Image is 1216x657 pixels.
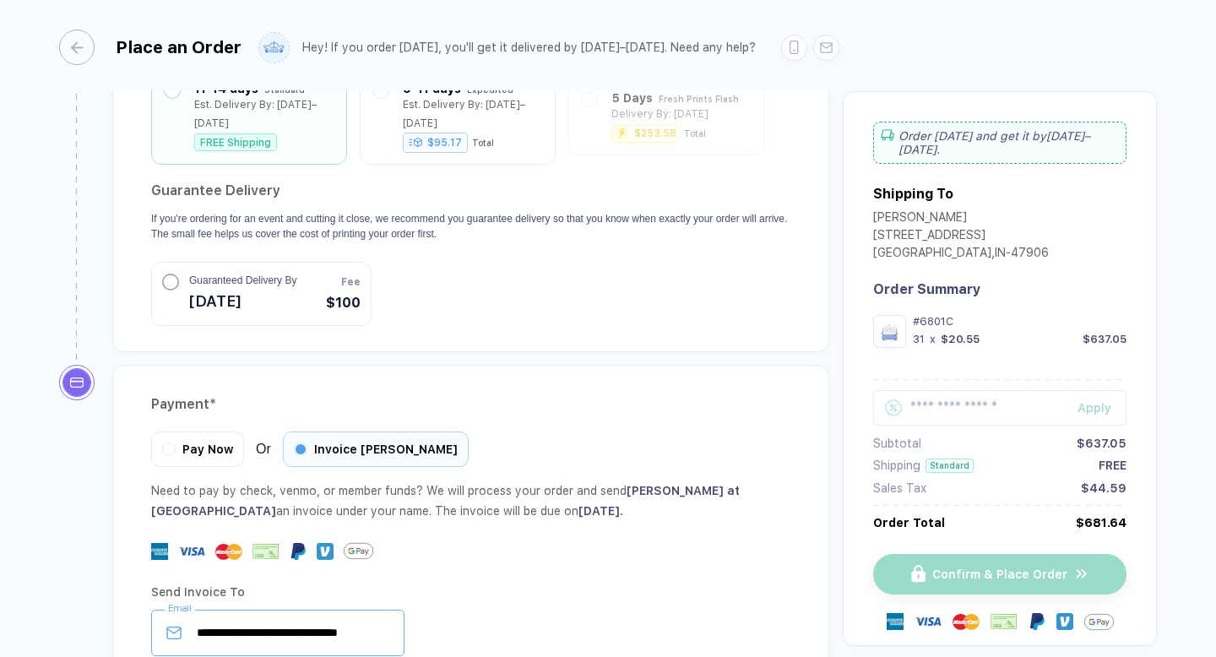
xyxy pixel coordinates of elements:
[991,613,1018,630] img: cheque
[151,481,790,521] div: Need to pay by check, venmo, or member funds? We will process your order and send an invoice unde...
[283,432,469,467] div: Invoice [PERSON_NAME]
[1056,390,1126,426] button: Apply
[1029,613,1045,630] img: Paypal
[926,459,974,473] div: Standard
[1084,607,1114,637] img: GPay
[1081,481,1126,495] div: $44.59
[873,186,953,202] div: Shipping To
[302,41,756,55] div: Hey! If you order [DATE], you'll get it delivered by [DATE]–[DATE]. Need any help?
[151,211,790,242] p: If you're ordering for an event and cutting it close, we recommend you guarantee delivery so that...
[194,133,277,151] div: FREE Shipping
[913,315,1126,328] div: #6801C
[165,79,334,151] div: 11–14 days StandardEst. Delivery By: [DATE]–[DATE]FREE Shipping
[873,228,1049,246] div: [STREET_ADDRESS]
[182,443,233,456] span: Pay Now
[151,543,168,560] img: express
[314,443,458,456] span: Invoice [PERSON_NAME]
[1056,613,1073,630] img: Venmo
[344,536,373,566] img: GPay
[915,608,942,635] img: visa
[194,95,334,133] div: Est. Delivery By: [DATE]–[DATE]
[151,177,790,204] h2: Guarantee Delivery
[873,210,1049,228] div: [PERSON_NAME]
[290,543,307,560] img: Paypal
[873,459,920,472] div: Shipping
[1077,437,1126,450] div: $637.05
[326,293,361,313] span: $100
[873,437,921,450] div: Subtotal
[151,432,469,467] div: Or
[953,608,980,635] img: master-card
[873,481,926,495] div: Sales Tax
[913,333,925,345] div: 31
[317,543,334,560] img: Venmo
[928,333,937,345] div: x
[189,273,296,288] span: Guaranteed Delivery By
[877,319,902,344] img: 943f5ad1-19af-4969-beae-ee8218bac708_nt_front_1757178998534.jpg
[151,391,790,418] div: Payment
[873,281,1126,297] div: Order Summary
[941,333,980,345] div: $20.55
[189,288,296,315] span: [DATE]
[873,516,945,529] div: Order Total
[178,538,205,565] img: visa
[259,33,289,62] img: user profile
[215,538,242,565] img: master-card
[1078,401,1126,415] div: Apply
[373,79,542,151] div: 9–11 days ExpeditedEst. Delivery By: [DATE]–[DATE]$95.17Total
[472,138,494,148] div: Total
[151,432,244,467] div: Pay Now
[1099,459,1126,472] div: FREE
[403,95,542,133] div: Est. Delivery By: [DATE]–[DATE]
[1076,516,1126,529] div: $681.64
[116,37,242,57] div: Place an Order
[341,274,361,290] span: Fee
[403,133,468,153] div: $95.17
[873,122,1126,164] div: Order [DATE] and get it by [DATE]–[DATE] .
[1083,333,1126,345] div: $637.05
[151,262,372,326] button: Guaranteed Delivery By[DATE]Fee$100
[252,543,280,560] img: cheque
[151,578,790,605] div: Send Invoice To
[873,246,1049,263] div: [GEOGRAPHIC_DATA] , IN - 47906
[887,613,904,630] img: express
[578,504,623,518] span: [DATE] .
